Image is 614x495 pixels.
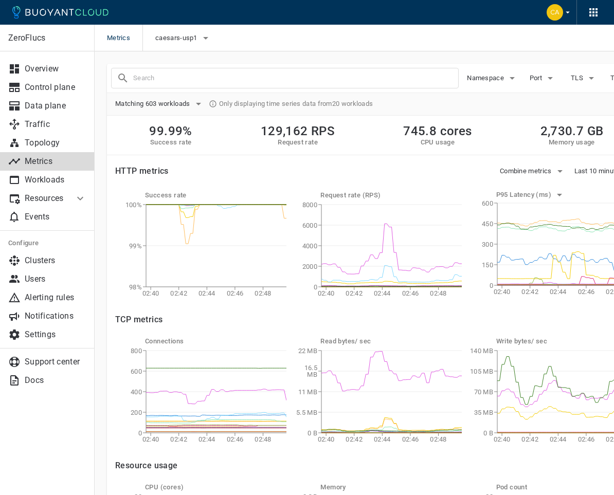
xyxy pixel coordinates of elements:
[577,435,594,443] tspan: 02:46
[145,337,286,345] h5: Connections
[298,347,318,355] tspan: 22 MB
[25,64,86,74] p: Overview
[430,435,447,443] tspan: 02:48
[25,292,86,303] p: Alerting rules
[540,124,604,138] h2: 2,730.7 GB
[25,255,86,266] p: Clusters
[402,435,419,443] tspan: 02:46
[227,435,244,443] tspan: 02:46
[482,199,493,207] tspan: 600
[25,82,86,93] p: Control plane
[474,409,493,416] tspan: 35 MB
[142,435,159,443] tspan: 02:40
[145,483,286,491] h5: CPU (cores)
[474,388,493,396] tspan: 70 MB
[346,289,363,297] tspan: 02:42
[483,429,493,437] tspan: 0 B
[25,101,86,111] p: Data plane
[482,261,493,269] tspan: 150
[297,409,318,416] tspan: 5.5 MB
[131,368,142,375] tspan: 600
[25,329,86,340] p: Settings
[568,70,601,86] button: TLS
[304,364,317,372] tspan: 16.5
[547,4,563,21] img: Carly Christensen
[25,274,86,284] p: Users
[25,375,86,386] p: Docs
[403,138,472,146] h5: CPU usage
[320,483,462,491] h5: Memory
[496,187,566,203] button: P95 Latency (ms)
[374,435,391,443] tspan: 02:44
[115,96,205,112] button: Matching 603 workloads
[521,435,538,443] tspan: 02:42
[318,289,335,297] tspan: 02:40
[155,34,200,42] span: caesars-usp1
[346,435,363,443] tspan: 02:42
[25,311,86,321] p: Notifications
[302,201,317,209] tspan: 8000
[255,435,272,443] tspan: 02:48
[227,289,244,297] tspan: 02:46
[107,25,142,51] span: Metrics
[494,288,511,296] tspan: 02:40
[403,124,472,138] h2: 745.8 cores
[8,33,86,43] p: ZeroFlucs
[308,429,317,437] tspan: 0 B
[314,283,317,291] tspan: 0
[170,289,187,297] tspan: 02:42
[302,222,317,229] tspan: 6000
[115,166,169,176] h4: HTTP metrics
[530,74,544,82] span: Port
[198,435,215,443] tspan: 02:44
[155,30,212,46] button: caesars-usp1
[129,242,142,250] tspan: 99%
[129,283,142,291] tspan: 98%
[145,191,286,199] h5: Success rate
[149,124,192,138] h2: 99.99%
[25,193,66,204] p: Resources
[571,74,585,82] span: TLS
[25,156,86,167] p: Metrics
[500,163,566,179] button: Combine metrics
[521,288,538,296] tspan: 02:42
[489,282,493,289] tspan: 0
[131,388,142,396] tspan: 400
[149,138,192,146] h5: Success rate
[219,100,373,108] span: Only displaying time series data from 20 workloads
[467,70,518,86] button: Namespace
[25,119,86,130] p: Traffic
[131,409,142,416] tspan: 200
[494,435,511,443] tspan: 02:40
[470,347,493,355] tspan: 140 MB
[25,138,86,148] p: Topology
[320,191,462,199] h5: Request rate (RPS)
[482,220,493,228] tspan: 450
[577,288,594,296] tspan: 02:46
[500,167,554,175] span: Combine metrics
[302,242,317,250] tspan: 4000
[540,138,604,146] h5: Memory usage
[25,212,86,222] p: Events
[374,289,391,297] tspan: 02:44
[496,191,553,199] h5: P95 Latency (ms)
[133,71,458,85] input: Search
[467,74,506,82] span: Namespace
[482,241,493,248] tspan: 300
[550,435,567,443] tspan: 02:44
[402,289,419,297] tspan: 02:46
[550,288,567,296] tspan: 02:44
[308,371,318,378] tspan: MB
[138,429,142,437] tspan: 0
[255,289,272,297] tspan: 02:48
[25,175,86,185] p: Workloads
[170,435,187,443] tspan: 02:42
[261,124,335,138] h2: 129,162 RPS
[131,347,142,355] tspan: 800
[298,388,318,396] tspan: 11 MB
[115,100,192,108] span: Matching 603 workloads
[125,201,142,209] tspan: 100%
[302,263,317,270] tspan: 2000
[470,368,493,375] tspan: 105 MB
[261,138,335,146] h5: Request rate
